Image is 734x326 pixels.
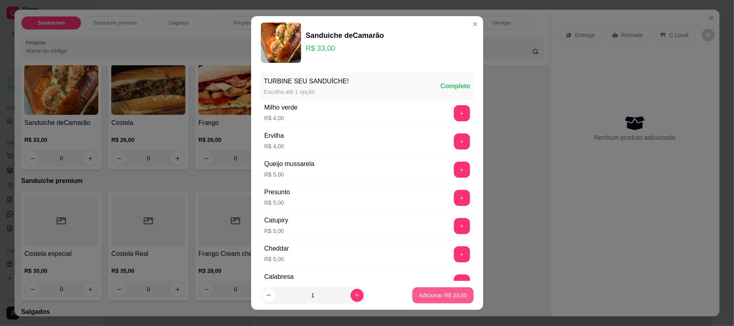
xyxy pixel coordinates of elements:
[264,114,298,122] p: R$ 4,00
[412,287,473,303] button: Adicionar R$ 33,00
[454,218,470,234] button: add
[264,103,298,112] div: Milho verde
[264,244,289,253] div: Cheddar
[454,162,470,178] button: add
[454,246,470,262] button: add
[264,77,349,86] div: TURBINE SEU SANDUÍCHE!
[454,274,470,291] button: add
[306,30,384,41] div: Sanduiche deCamarão
[306,43,384,54] p: R$ 33,00
[264,255,289,263] p: R$ 5,00
[264,88,349,96] div: Escolha até 1 opção
[264,187,290,197] div: Presunto
[264,131,284,141] div: Ervilha
[469,18,482,31] button: Close
[262,289,275,302] button: decrease-product-quantity
[264,142,284,150] p: R$ 4,00
[441,81,470,91] div: Completo
[264,216,289,225] div: Catupiry
[264,199,290,207] p: R$ 5,00
[454,105,470,121] button: add
[261,23,301,63] img: product-image
[264,272,294,282] div: Calabresa
[264,170,315,179] p: R$ 5,00
[419,291,467,299] p: Adicionar R$ 33,00
[351,289,364,302] button: increase-product-quantity
[264,159,315,169] div: Queijo mussarela
[264,227,289,235] p: R$ 5,00
[454,133,470,150] button: add
[454,190,470,206] button: add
